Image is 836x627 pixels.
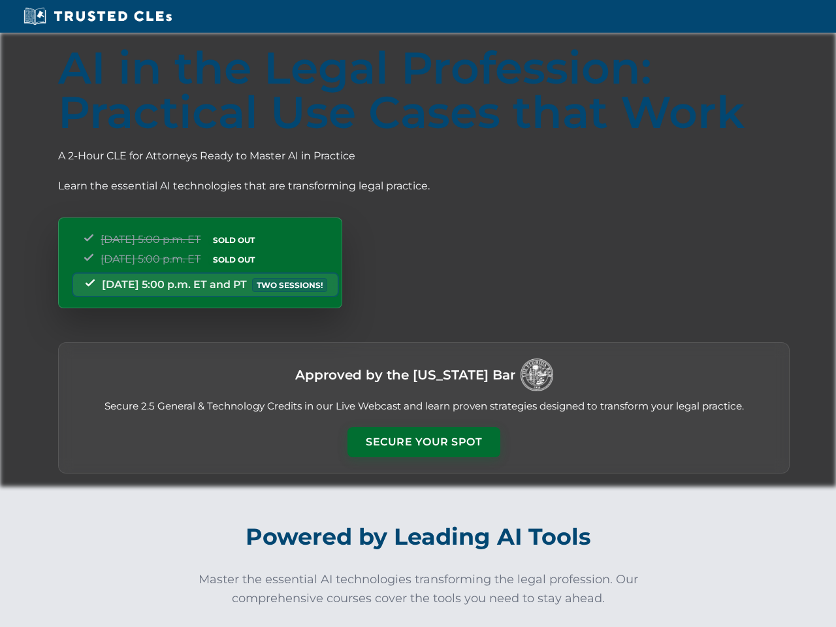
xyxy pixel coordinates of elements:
[58,148,790,165] p: A 2-Hour CLE for Attorneys Ready to Master AI in Practice
[347,427,500,457] button: Secure Your Spot
[208,253,259,266] span: SOLD OUT
[101,253,201,265] span: [DATE] 5:00 p.m. ET
[58,178,790,195] p: Learn the essential AI technologies that are transforming legal practice.
[208,233,259,247] span: SOLD OUT
[74,399,773,414] p: Secure 2.5 General & Technology Credits in our Live Webcast and learn proven strategies designed ...
[58,46,790,135] h1: AI in the Legal Profession: Practical Use Cases that Work
[295,363,515,387] h3: Approved by the [US_STATE] Bar
[20,7,176,26] img: Trusted CLEs
[56,514,780,560] h2: Powered by Leading AI Tools
[189,570,647,608] p: Master the essential AI technologies transforming the legal profession. Our comprehensive courses...
[101,233,201,246] span: [DATE] 5:00 p.m. ET
[521,359,553,391] img: Logo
